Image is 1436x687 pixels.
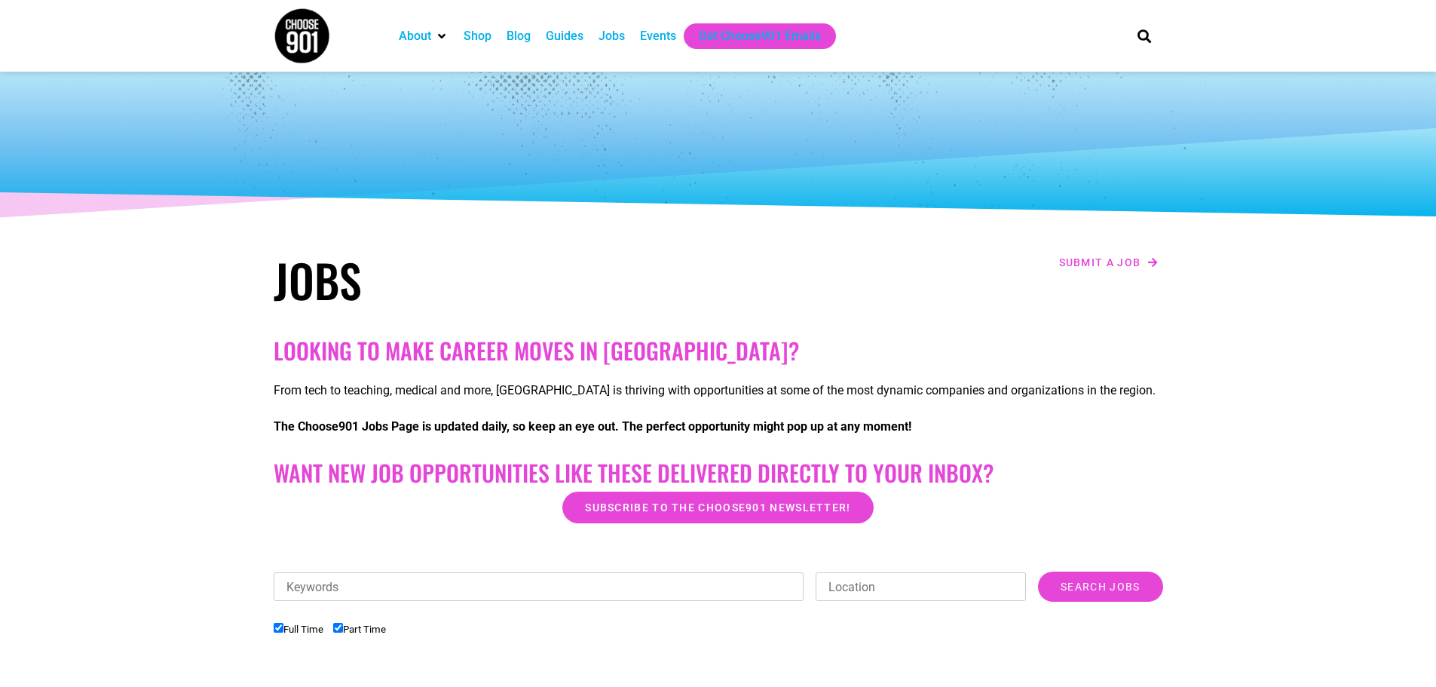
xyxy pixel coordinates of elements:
[562,492,873,523] a: Subscribe to the Choose901 newsletter!
[391,23,1112,49] nav: Main nav
[1059,257,1141,268] span: Submit a job
[507,27,531,45] a: Blog
[333,623,343,633] input: Part Time
[274,382,1163,400] p: From tech to teaching, medical and more, [GEOGRAPHIC_DATA] is thriving with opportunities at some...
[640,27,676,45] a: Events
[274,572,804,601] input: Keywords
[1131,23,1156,48] div: Search
[274,623,283,633] input: Full Time
[333,624,386,635] label: Part Time
[274,624,323,635] label: Full Time
[599,27,625,45] a: Jobs
[699,27,821,45] a: Get Choose901 Emails
[816,572,1026,601] input: Location
[391,23,456,49] div: About
[585,502,850,513] span: Subscribe to the Choose901 newsletter!
[274,253,711,307] h1: Jobs
[274,337,1163,364] h2: Looking to make career moves in [GEOGRAPHIC_DATA]?
[274,419,911,434] strong: The Choose901 Jobs Page is updated daily, so keep an eye out. The perfect opportunity might pop u...
[464,27,491,45] a: Shop
[546,27,583,45] a: Guides
[274,459,1163,486] h2: Want New Job Opportunities like these Delivered Directly to your Inbox?
[1055,253,1163,272] a: Submit a job
[399,27,431,45] a: About
[1038,572,1162,602] input: Search Jobs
